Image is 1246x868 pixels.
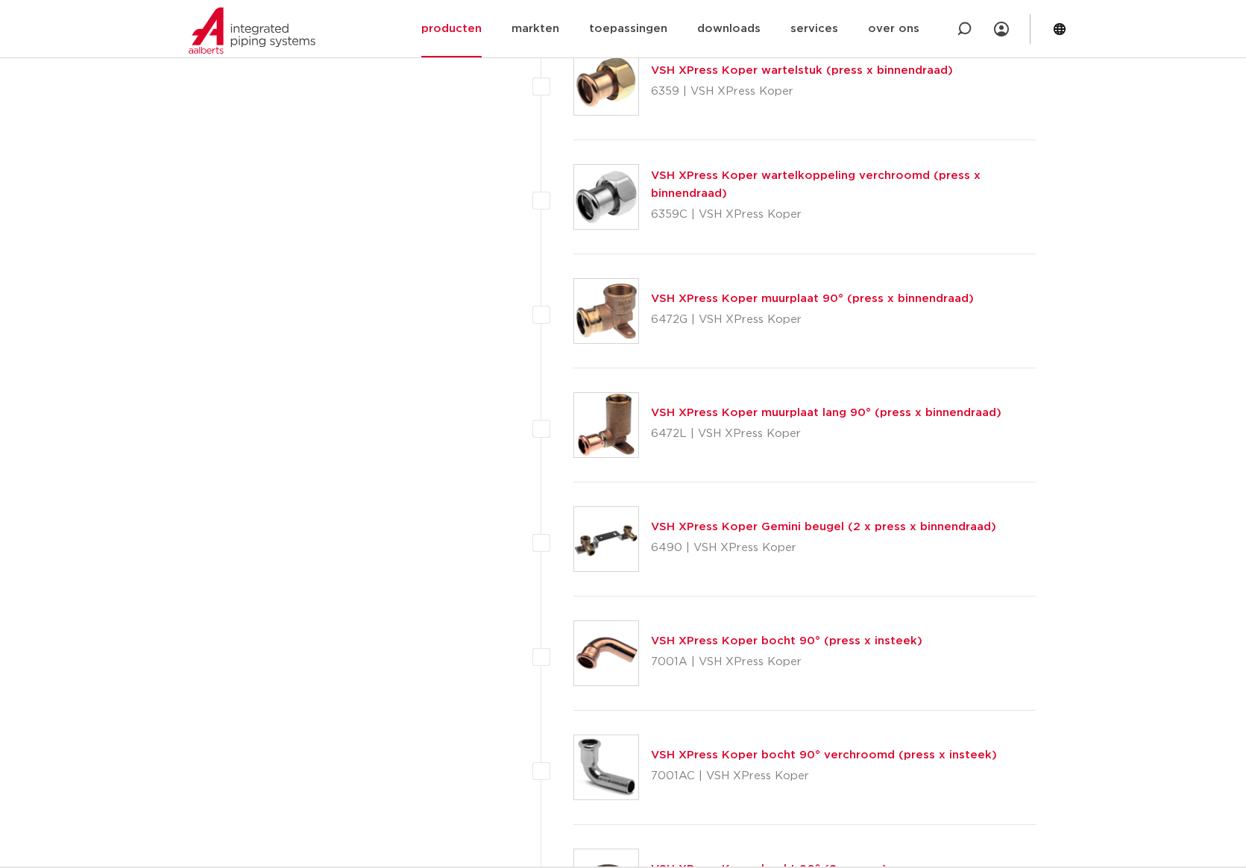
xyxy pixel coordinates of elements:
p: 6472G | VSH XPress Koper [651,308,974,332]
a: VSH XPress Koper wartelkoppeling verchroomd (press x binnendraad) [651,170,981,199]
p: 6359C | VSH XPress Koper [651,203,1036,227]
a: VSH XPress Koper muurplaat lang 90° (press x binnendraad) [651,407,1001,418]
p: 6472L | VSH XPress Koper [651,422,1001,446]
img: Thumbnail for VSH XPress Koper muurplaat 90° (press x binnendraad) [574,279,638,343]
p: 6490 | VSH XPress Koper [651,536,996,560]
img: Thumbnail for VSH XPress Koper Gemini beugel (2 x press x binnendraad) [574,507,638,571]
a: VSH XPress Koper muurplaat 90° (press x binnendraad) [651,293,974,304]
img: Thumbnail for VSH XPress Koper bocht 90° verchroomd (press x insteek) [574,735,638,799]
img: Thumbnail for VSH XPress Koper bocht 90° (press x insteek) [574,621,638,685]
p: 7001AC | VSH XPress Koper [651,764,997,788]
p: 6359 | VSH XPress Koper [651,80,953,104]
a: VSH XPress Koper Gemini beugel (2 x press x binnendraad) [651,521,996,532]
img: Thumbnail for VSH XPress Koper wartelkoppeling verchroomd (press x binnendraad) [574,165,638,229]
img: Thumbnail for VSH XPress Koper muurplaat lang 90° (press x binnendraad) [574,393,638,457]
a: VSH XPress Koper bocht 90° verchroomd (press x insteek) [651,749,997,761]
img: Thumbnail for VSH XPress Koper wartelstuk (press x binnendraad) [574,51,638,115]
a: VSH XPress Koper wartelstuk (press x binnendraad) [651,65,953,76]
p: 7001A | VSH XPress Koper [651,650,922,674]
a: VSH XPress Koper bocht 90° (press x insteek) [651,635,922,647]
